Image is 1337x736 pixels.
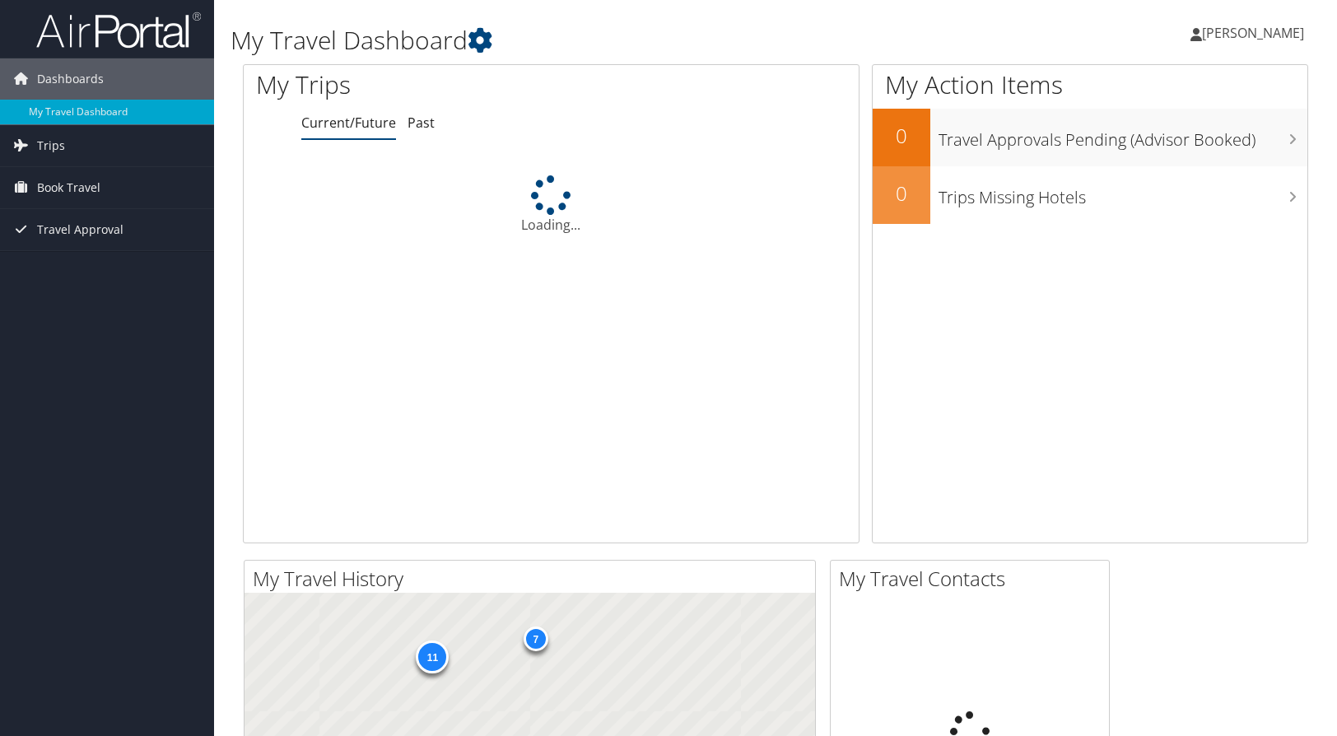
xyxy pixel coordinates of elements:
h1: My Trips [256,68,590,102]
h2: 0 [873,179,930,207]
h1: My Travel Dashboard [231,23,957,58]
div: Loading... [244,175,859,235]
div: 7 [523,627,547,651]
span: Trips [37,125,65,166]
h2: My Travel History [253,565,815,593]
a: 0Travel Approvals Pending (Advisor Booked) [873,109,1307,166]
span: [PERSON_NAME] [1202,24,1304,42]
h1: My Action Items [873,68,1307,102]
h3: Trips Missing Hotels [939,178,1307,209]
img: airportal-logo.png [36,11,201,49]
h2: My Travel Contacts [839,565,1109,593]
a: 0Trips Missing Hotels [873,166,1307,224]
div: 11 [416,640,449,673]
h3: Travel Approvals Pending (Advisor Booked) [939,120,1307,151]
a: [PERSON_NAME] [1190,8,1321,58]
span: Dashboards [37,58,104,100]
h2: 0 [873,122,930,150]
span: Book Travel [37,167,100,208]
a: Past [408,114,435,132]
a: Current/Future [301,114,396,132]
span: Travel Approval [37,209,123,250]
